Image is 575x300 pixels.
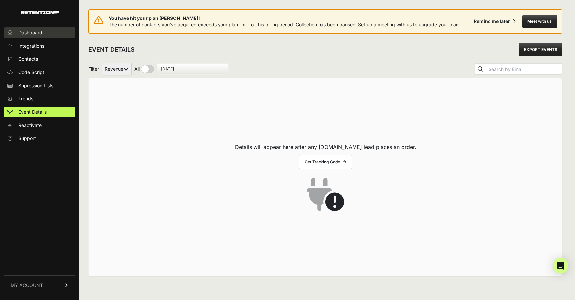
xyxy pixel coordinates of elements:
img: Retention.com [21,11,59,14]
span: Code Script [18,69,44,76]
a: Dashboard [4,27,75,38]
span: Reactivate [18,122,42,129]
button: Remind me later [471,16,518,27]
a: Trends [4,94,75,104]
span: Trends [18,95,33,102]
a: Supression Lists [4,80,75,91]
a: Code Script [4,67,75,78]
div: Remind me later [474,18,510,25]
span: The number of contacts you've acquired exceeds your plan limit for this billing period. Collectio... [109,22,460,27]
span: Integrations [18,43,44,49]
span: Dashboard [18,29,42,36]
span: Supression Lists [18,82,53,89]
span: Event Details [18,109,47,115]
a: Integrations [4,41,75,51]
div: Open Intercom Messenger [553,258,568,274]
a: Reactivate [4,120,75,131]
a: MY ACCOUNT [4,275,75,295]
input: Search by Email [487,65,562,74]
h2: EVENT DETAILS [88,45,135,54]
p: Details will appear here after any [DOMAIN_NAME] lead places an order. [235,143,416,151]
span: You have hit your plan [PERSON_NAME]! [109,15,460,21]
span: MY ACCOUNT [11,282,43,289]
span: Contacts [18,56,38,62]
a: Contacts [4,54,75,64]
a: Support [4,133,75,144]
select: Filter [102,63,132,75]
a: Get Tracking Code [299,155,352,169]
span: Support [18,135,36,142]
button: Meet with us [522,15,557,28]
span: Filter [88,66,99,72]
a: EXPORT EVENTS [519,43,562,56]
a: Event Details [4,107,75,117]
